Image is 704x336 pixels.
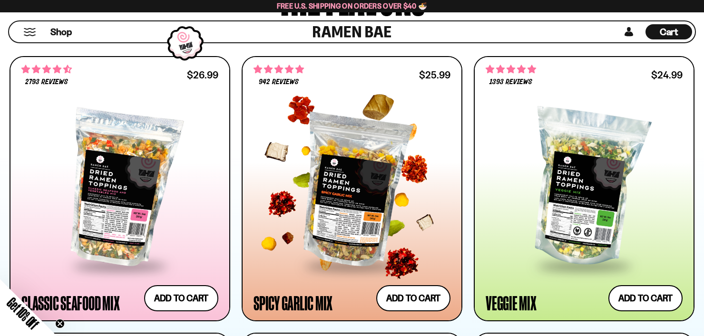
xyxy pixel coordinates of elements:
[486,294,537,311] div: Veggie Mix
[187,70,218,79] div: $26.99
[608,285,683,311] button: Add to cart
[50,24,72,39] a: Shop
[645,21,692,42] a: Cart
[10,56,230,321] a: 4.68 stars 2793 reviews $26.99 Classic Seafood Mix Add to cart
[25,78,68,86] span: 2793 reviews
[254,63,304,76] span: 4.75 stars
[55,319,65,328] button: Close teaser
[660,26,678,38] span: Cart
[144,285,218,311] button: Add to cart
[254,294,332,311] div: Spicy Garlic Mix
[419,70,450,79] div: $25.99
[21,63,72,76] span: 4.68 stars
[277,1,428,10] span: Free U.S. Shipping on Orders over $40 🍜
[4,295,41,332] span: Get 10% Off
[474,56,694,321] a: 4.76 stars 1393 reviews $24.99 Veggie Mix Add to cart
[259,78,299,86] span: 942 reviews
[486,63,536,76] span: 4.76 stars
[489,78,532,86] span: 1393 reviews
[50,26,72,38] span: Shop
[651,70,683,79] div: $24.99
[23,28,36,36] button: Mobile Menu Trigger
[21,294,119,311] div: Classic Seafood Mix
[376,285,450,311] button: Add to cart
[242,56,462,321] a: 4.75 stars 942 reviews $25.99 Spicy Garlic Mix Add to cart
